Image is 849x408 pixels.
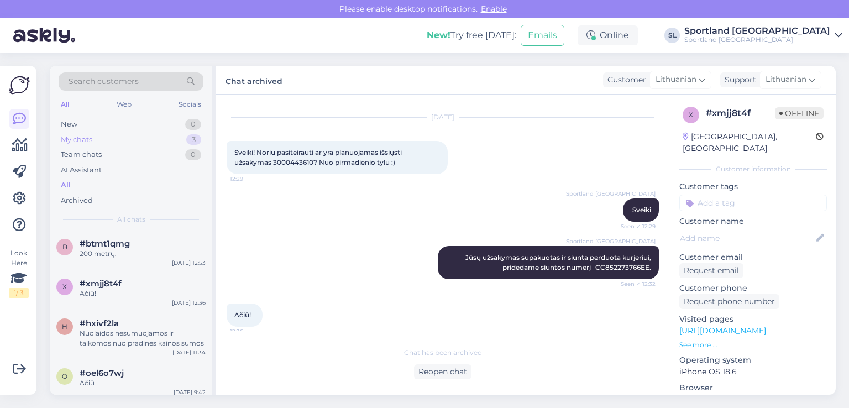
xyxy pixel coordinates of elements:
div: Look Here [9,248,29,298]
div: 0 [185,119,201,130]
span: #xmjj8t4f [80,279,122,289]
div: [DATE] 12:36 [172,299,206,307]
div: Sportland [GEOGRAPHIC_DATA] [684,35,830,44]
div: Support [720,74,756,86]
a: [URL][DOMAIN_NAME] [679,326,766,336]
div: All [59,97,71,112]
div: 200 metrų. [80,249,206,259]
div: AI Assistant [61,165,102,176]
span: Lithuanian [656,74,696,86]
span: Jūsų užsakymas supakuotas ir siunta perduota kurjeriui, pridedame siuntos numerį CC852273766EE. [465,253,653,271]
div: Ačiū [80,378,206,388]
span: Sveiki! Noriu pasiteirauti ar yra planuojamas išsiųsti užsakymas 3000443610? Nuo pirmadienio tylu :) [234,148,403,166]
span: All chats [117,215,145,224]
a: Sportland [GEOGRAPHIC_DATA]Sportland [GEOGRAPHIC_DATA] [684,27,842,44]
span: x [62,283,67,291]
div: 1 / 3 [9,288,29,298]
p: Customer name [679,216,827,227]
p: See more ... [679,340,827,350]
button: Emails [521,25,564,46]
div: Sportland [GEOGRAPHIC_DATA] [684,27,830,35]
span: Ačiū! [234,311,251,319]
div: All [61,180,71,191]
div: New [61,119,77,130]
span: Offline [775,107,824,119]
div: [DATE] 12:53 [172,259,206,267]
div: Try free [DATE]: [427,29,516,42]
div: [DATE] [227,112,659,122]
div: [DATE] 9:42 [174,388,206,396]
p: Customer tags [679,181,827,192]
div: 3 [186,134,201,145]
div: # xmjj8t4f [706,107,775,120]
input: Add name [680,232,814,244]
p: Safari 26.0 [679,394,827,405]
div: Customer [603,74,646,86]
span: #hxivf2la [80,318,119,328]
span: Sveiki [632,206,651,214]
div: Reopen chat [414,364,471,379]
div: Nuolaidos nesumuojamos ir taikomos nuo pradinės kainos sumos [80,328,206,348]
div: Archived [61,195,93,206]
span: Lithuanian [766,74,806,86]
img: Askly Logo [9,75,30,96]
p: Visited pages [679,313,827,325]
div: 0 [185,149,201,160]
b: New! [427,30,450,40]
input: Add a tag [679,195,827,211]
div: [DATE] 11:34 [172,348,206,357]
div: Request email [679,263,743,278]
div: Ačiū! [80,289,206,299]
span: 12:36 [230,327,271,336]
div: SL [664,28,680,43]
span: Chat has been archived [404,348,482,358]
div: Request phone number [679,294,779,309]
span: Seen ✓ 12:29 [614,222,656,231]
span: Seen ✓ 12:32 [614,280,656,288]
div: My chats [61,134,92,145]
span: #oel6o7wj [80,368,124,378]
p: Customer phone [679,283,827,294]
span: #btmt1qmg [80,239,130,249]
span: b [62,243,67,251]
span: o [62,372,67,380]
div: Online [578,25,638,45]
span: Enable [478,4,510,14]
div: Socials [176,97,203,112]
div: Web [114,97,134,112]
p: Browser [679,382,827,394]
div: [GEOGRAPHIC_DATA], [GEOGRAPHIC_DATA] [683,131,816,154]
p: Operating system [679,354,827,366]
span: h [62,322,67,331]
label: Chat archived [226,72,282,87]
span: x [689,111,693,119]
span: Sportland [GEOGRAPHIC_DATA] [566,190,656,198]
p: iPhone OS 18.6 [679,366,827,378]
div: Customer information [679,164,827,174]
span: 12:29 [230,175,271,183]
span: Sportland [GEOGRAPHIC_DATA] [566,237,656,245]
div: Team chats [61,149,102,160]
span: Search customers [69,76,139,87]
p: Customer email [679,252,827,263]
